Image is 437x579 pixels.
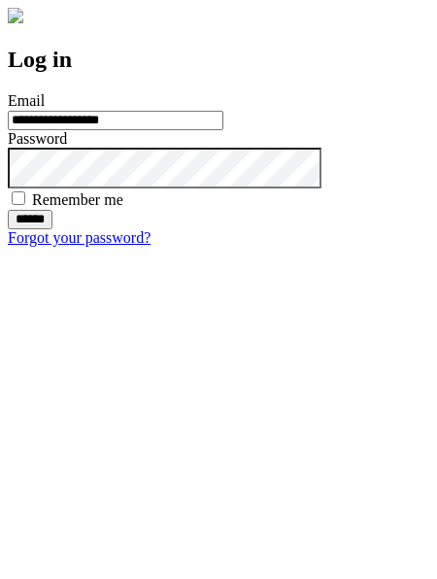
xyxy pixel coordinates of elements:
label: Remember me [32,191,123,208]
label: Email [8,92,45,109]
h2: Log in [8,47,429,73]
a: Forgot your password? [8,229,151,246]
img: logo-4e3dc11c47720685a147b03b5a06dd966a58ff35d612b21f08c02c0306f2b779.png [8,8,23,23]
label: Password [8,130,67,147]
